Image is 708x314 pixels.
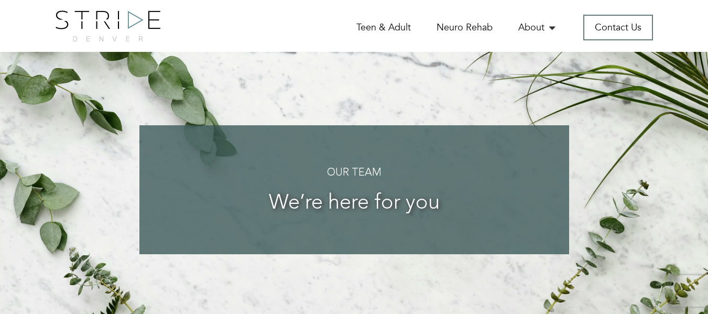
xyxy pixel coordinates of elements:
img: logo.png [56,10,160,41]
h3: We’re here for you [160,192,548,215]
a: Contact Us [583,15,653,40]
a: About [518,21,558,34]
h4: Our Team [160,167,548,179]
a: Neuro Rehab [437,21,493,34]
a: Teen & Adult [356,21,411,34]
